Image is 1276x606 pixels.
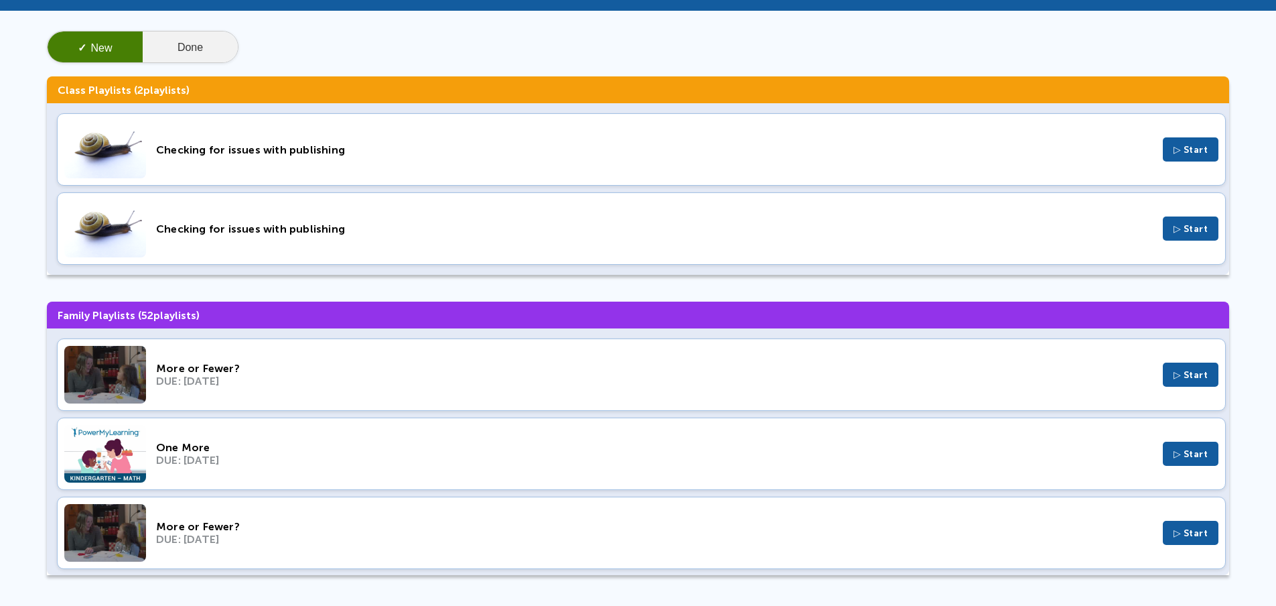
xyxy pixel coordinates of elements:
div: Checking for issues with publishing [156,223,1153,235]
div: More or Fewer? [156,362,1153,375]
img: Thumbnail [64,346,146,404]
img: Thumbnail [64,425,146,483]
div: DUE: [DATE] [156,533,1153,546]
button: ▷ Start [1163,442,1219,466]
img: Thumbnail [64,121,146,178]
span: ▷ Start [1174,528,1208,539]
div: DUE: [DATE] [156,375,1153,387]
span: 2 [137,84,143,97]
button: Done [143,32,238,64]
img: Thumbnail [64,200,146,257]
span: ▷ Start [1174,144,1208,156]
span: ▷ Start [1174,223,1208,235]
div: One More [156,441,1153,454]
div: Checking for issues with publishing [156,143,1153,156]
button: ▷ Start [1163,217,1219,241]
span: 52 [141,309,153,322]
div: DUE: [DATE] [156,454,1153,467]
div: More or Fewer? [156,520,1153,533]
iframe: Chat [1219,546,1266,596]
button: ▷ Start [1163,521,1219,545]
img: Thumbnail [64,504,146,562]
span: ✓ [78,42,86,54]
button: ▷ Start [1163,137,1219,162]
button: ▷ Start [1163,363,1219,387]
button: ✓New [48,32,143,64]
h3: Class Playlists ( playlists) [47,76,1229,103]
span: ▷ Start [1174,369,1208,381]
span: ▷ Start [1174,448,1208,460]
h3: Family Playlists ( playlists) [47,302,1229,328]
